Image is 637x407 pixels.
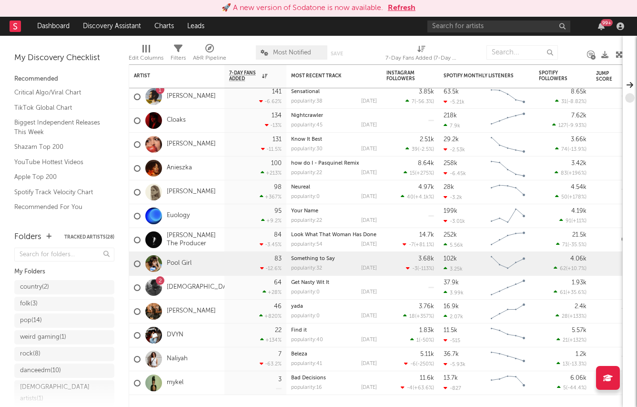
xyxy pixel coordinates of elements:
[386,70,420,82] div: Instagram Followers
[559,218,586,224] div: ( )
[291,218,322,223] div: popularity: 22
[555,98,586,104] div: ( )
[291,328,307,333] a: Find it
[444,280,459,286] div: 37.9k
[291,352,377,357] div: Beleza
[14,248,114,261] input: Search for folders...
[291,137,377,142] div: Know It Best
[167,283,236,292] a: [DEMOGRAPHIC_DATA]
[259,313,282,319] div: +820 %
[416,314,433,319] span: +357 %
[274,280,282,286] div: 64
[181,17,211,36] a: Leads
[444,170,466,177] div: -6.45k
[14,87,105,98] a: Critical Algo/Viral Chart
[601,19,613,26] div: 99 +
[291,313,320,319] div: popularity: 0
[556,241,586,248] div: ( )
[261,146,282,152] div: -11.5 %
[569,242,585,248] span: -35.5 %
[14,117,105,137] a: Biggest Independent Releases This Week
[572,232,586,238] div: 21.5k
[444,242,463,248] div: 5.56k
[167,355,188,363] a: Naliyah
[291,376,326,381] a: Bad Decisions
[444,208,457,214] div: 199k
[14,231,41,243] div: Folders
[596,210,634,222] div: 77.6
[361,266,377,271] div: [DATE]
[274,184,282,190] div: 98
[229,70,260,82] span: 7-Day Fans Added
[20,382,90,405] div: [DEMOGRAPHIC_DATA] artists ( 1 )
[291,352,307,357] a: Beleza
[385,41,457,68] div: 7-Day Fans Added (7-Day Fans Added)
[486,300,529,324] svg: Chart title
[291,361,322,366] div: popularity: 41
[444,375,458,381] div: 13.7k
[291,185,377,190] div: Neureal
[410,171,415,176] span: 15
[419,232,434,238] div: 14.7k
[560,266,566,271] span: 62
[444,99,465,105] div: -5.21k
[486,85,529,109] svg: Chart title
[291,232,377,238] div: Look What That Woman Has Done
[554,265,586,271] div: ( )
[291,266,322,271] div: popularity: 32
[291,73,363,79] div: Most Recent Track
[410,362,416,367] span: -6
[560,290,566,295] span: 61
[427,21,570,32] input: Search for artists
[561,195,567,200] span: 50
[571,113,586,119] div: 7.62k
[291,185,310,190] a: Neureal
[385,52,457,64] div: 7-Day Fans Added (7-Day Fans Added)
[486,45,558,60] input: Search...
[404,170,434,176] div: ( )
[291,113,323,118] a: Nightcrawler
[569,338,585,343] span: +132 %
[416,171,433,176] span: +275 %
[167,116,186,125] a: Cloaks
[486,204,529,228] svg: Chart title
[14,347,114,361] a: rock(8)
[361,361,377,366] div: [DATE]
[412,266,417,271] span: -3
[291,256,335,261] a: Something to Say
[572,280,586,286] div: 1.93k
[576,351,586,357] div: 1.2k
[486,180,529,204] svg: Chart title
[291,328,377,333] div: Find it
[556,337,586,343] div: ( )
[420,338,433,343] span: -50 %
[171,41,186,68] div: Filters
[401,385,434,391] div: ( )
[568,123,585,128] span: -9.93 %
[417,362,433,367] span: -250 %
[444,146,465,153] div: -2.53k
[444,266,463,272] div: 3.25k
[444,194,462,200] div: -3.2k
[598,22,605,30] button: 99+
[406,265,434,271] div: ( )
[260,337,282,343] div: +134 %
[14,297,114,311] a: folk(3)
[486,324,529,347] svg: Chart title
[388,2,415,14] button: Refresh
[14,103,105,113] a: TikTok Global Chart
[419,89,434,95] div: 3.85k
[291,256,377,261] div: Something to Say
[596,258,634,270] div: 73.3
[419,147,433,152] span: -2.5 %
[486,252,529,276] svg: Chart title
[573,219,585,224] span: +11 %
[260,194,282,200] div: +367 %
[291,161,377,166] div: how do I - Pasquinel Remix
[569,147,585,152] span: -13.9 %
[275,327,282,334] div: 22
[444,89,459,95] div: 63.5k
[562,314,568,319] span: 28
[486,228,529,252] svg: Chart title
[409,314,415,319] span: 18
